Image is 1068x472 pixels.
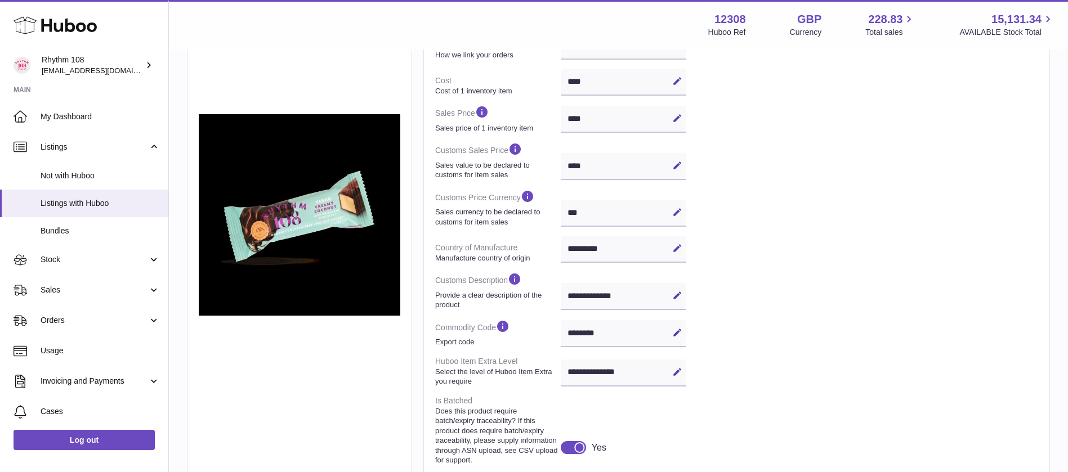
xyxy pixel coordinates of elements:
[435,406,558,465] strong: Does this product require batch/expiry traceability? If this product does require batch/expiry tr...
[435,35,561,64] dt: Item SKU
[41,285,148,295] span: Sales
[435,137,561,184] dt: Customs Sales Price
[797,12,821,27] strong: GBP
[435,160,558,180] strong: Sales value to be declared to customs for item sales
[435,391,561,470] dt: Is Batched
[708,27,746,38] div: Huboo Ref
[41,226,160,236] span: Bundles
[41,376,148,386] span: Invoicing and Payments
[199,114,400,316] img: 123081684745583.jpg
[14,430,155,450] a: Log out
[959,27,1054,38] span: AVAILABLE Stock Total
[41,142,148,152] span: Listings
[41,170,160,181] span: Not with Huboo
[41,198,160,209] span: Listings with Huboo
[435,207,558,227] strong: Sales currency to be declared to customs for item sales
[865,27,915,38] span: Total sales
[42,55,143,76] div: Rhythm 108
[41,254,148,265] span: Stock
[592,442,606,454] div: Yes
[865,12,915,38] a: 228.83 Total sales
[435,100,561,137] dt: Sales Price
[714,12,746,27] strong: 12308
[868,12,902,27] span: 228.83
[959,12,1054,38] a: 15,131.34 AVAILABLE Stock Total
[41,111,160,122] span: My Dashboard
[41,345,160,356] span: Usage
[435,253,558,263] strong: Manufacture country of origin
[14,57,30,74] img: orders@rhythm108.com
[435,86,558,96] strong: Cost of 1 inventory item
[435,267,561,314] dt: Customs Description
[790,27,822,38] div: Currency
[991,12,1042,27] span: 15,131.34
[41,406,160,417] span: Cases
[435,185,561,231] dt: Customs Price Currency
[435,367,558,386] strong: Select the level of Huboo Item Extra you require
[435,238,561,267] dt: Country of Manufacture
[435,290,558,310] strong: Provide a clear description of the product
[435,337,558,347] strong: Export code
[41,315,148,326] span: Orders
[435,71,561,100] dt: Cost
[42,66,166,75] span: [EMAIL_ADDRESS][DOMAIN_NAME]
[435,352,561,391] dt: Huboo Item Extra Level
[435,314,561,352] dt: Commodity Code
[435,50,558,60] strong: How we link your orders
[435,123,558,133] strong: Sales price of 1 inventory item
